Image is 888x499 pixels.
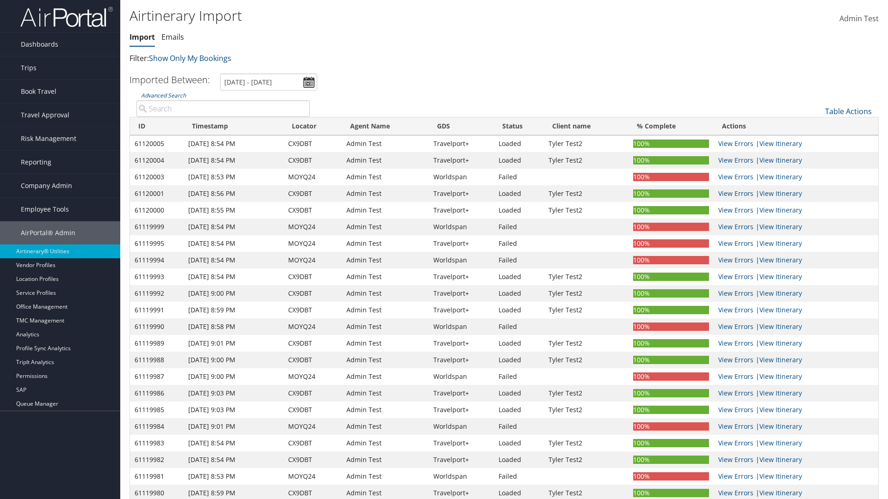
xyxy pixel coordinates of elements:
td: CX9DBT [284,435,342,451]
a: View errors [718,156,753,164]
a: Advanced Search [141,91,186,99]
td: [DATE] 8:53 PM [184,468,284,485]
td: MOYQ24 [284,468,342,485]
td: 61119991 [130,302,184,318]
td: Loaded [494,302,544,318]
a: View Itinerary Details [759,206,802,214]
td: | [714,202,878,219]
th: Client name: activate to sort column ascending [544,117,629,135]
td: Loaded [494,451,544,468]
div: 100% [633,456,709,464]
td: 61119983 [130,435,184,451]
a: View Itinerary Details [759,239,802,248]
td: MOYQ24 [284,418,342,435]
th: GDS: activate to sort column ascending [429,117,494,135]
td: Admin Test [342,451,429,468]
td: [DATE] 8:54 PM [184,252,284,268]
a: View errors [718,339,753,347]
a: View errors [718,405,753,414]
td: | [714,468,878,485]
a: View Itinerary Details [759,455,802,464]
td: Tyler Test2 [544,435,629,451]
td: Travelport+ [429,402,494,418]
td: | [714,235,878,252]
td: 61120000 [130,202,184,219]
td: Failed [494,169,544,185]
td: | [714,335,878,352]
td: [DATE] 8:54 PM [184,135,284,152]
a: Emails [161,32,184,42]
td: Admin Test [342,335,429,352]
td: CX9DBT [284,135,342,152]
div: 100% [633,339,709,347]
td: Admin Test [342,252,429,268]
a: View errors [718,372,753,381]
td: [DATE] 9:01 PM [184,418,284,435]
td: Loaded [494,185,544,202]
td: [DATE] 8:59 PM [184,302,284,318]
a: View Itinerary Details [759,289,802,298]
td: | [714,435,878,451]
td: Travelport+ [429,202,494,219]
td: Worldspan [429,368,494,385]
td: Travelport+ [429,235,494,252]
td: 61120001 [130,185,184,202]
p: Filter: [129,53,629,65]
td: Tyler Test2 [544,302,629,318]
td: MOYQ24 [284,169,342,185]
td: | [714,451,878,468]
div: 100% [633,289,709,298]
td: Admin Test [342,352,429,368]
td: MOYQ24 [284,235,342,252]
td: Travelport+ [429,385,494,402]
td: Admin Test [342,169,429,185]
a: View errors [718,355,753,364]
td: [DATE] 8:54 PM [184,219,284,235]
td: Tyler Test2 [544,385,629,402]
td: Admin Test [342,368,429,385]
div: 100% [633,406,709,414]
td: | [714,252,878,268]
span: Travel Approval [21,103,69,127]
td: CX9DBT [284,302,342,318]
a: View Itinerary Details [759,189,802,198]
td: | [714,268,878,285]
th: Agent Name: activate to sort column ascending [342,117,429,135]
td: 61119989 [130,335,184,352]
td: CX9DBT [284,185,342,202]
td: Failed [494,318,544,335]
td: MOYQ24 [284,219,342,235]
th: ID: activate to sort column ascending [130,117,184,135]
td: Failed [494,219,544,235]
a: View errors [718,139,753,148]
td: [DATE] 8:55 PM [184,202,284,219]
td: Failed [494,252,544,268]
a: View Itinerary Details [759,355,802,364]
td: Loaded [494,202,544,219]
td: [DATE] 8:54 PM [184,451,284,468]
td: Loaded [494,352,544,368]
a: View errors [718,272,753,281]
td: Failed [494,235,544,252]
td: 61120004 [130,152,184,169]
td: 61119984 [130,418,184,435]
a: View Itinerary Details [759,472,802,481]
th: % Complete: activate to sort column ascending [629,117,714,135]
td: Worldspan [429,169,494,185]
td: 61119994 [130,252,184,268]
div: 100% [633,472,709,481]
td: [DATE] 8:53 PM [184,169,284,185]
td: Loaded [494,135,544,152]
td: Admin Test [342,318,429,335]
td: | [714,169,878,185]
td: Tyler Test2 [544,352,629,368]
td: 61119981 [130,468,184,485]
td: Worldspan [429,219,494,235]
td: | [714,352,878,368]
td: CX9DBT [284,402,342,418]
div: 100% [633,372,709,381]
td: | [714,402,878,418]
td: Tyler Test2 [544,285,629,302]
div: 100% [633,273,709,281]
a: View Itinerary Details [759,488,802,497]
